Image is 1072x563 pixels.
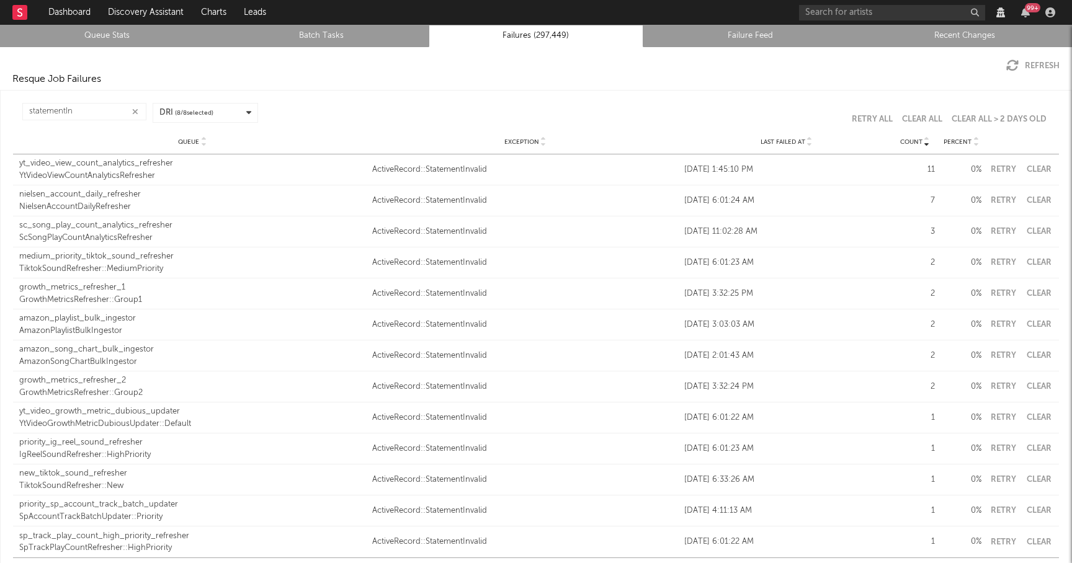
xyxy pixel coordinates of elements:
[941,195,981,207] div: 0 %
[900,138,922,146] span: Count
[372,195,678,207] a: ActiveRecord::StatementInvalid
[1025,259,1053,267] button: Clear
[895,288,935,300] div: 2
[1025,538,1053,546] button: Clear
[1025,476,1053,484] button: Clear
[19,294,366,306] div: GrowthMetricsRefresher::Group1
[941,412,981,424] div: 0 %
[19,356,366,368] div: AmazonSongChartBulkIngestor
[1025,3,1040,12] div: 99 +
[895,257,935,269] div: 2
[988,290,1019,298] button: Retry
[372,350,678,362] a: ActiveRecord::StatementInvalid
[988,197,1019,205] button: Retry
[19,406,366,418] div: yt_video_growth_metric_dubious_updater
[19,157,366,182] a: yt_video_view_count_analytics_refresherYtVideoViewCountAnalyticsRefresher
[988,445,1019,453] button: Retry
[19,499,366,523] a: priority_sp_account_track_batch_updaterSpAccountTrackBatchUpdater::Priority
[19,263,366,275] div: TiktokSoundRefresher::MediumPriority
[684,350,888,362] div: [DATE] 2:01:43 AM
[941,257,981,269] div: 0 %
[941,443,981,455] div: 0 %
[372,226,678,238] div: ActiveRecord::StatementInvalid
[12,72,101,87] div: Resque Job Failures
[1025,507,1053,515] button: Clear
[19,437,366,461] a: priority_ig_reel_sound_refresherIgReelSoundRefresher::HighPriority
[941,350,981,362] div: 0 %
[175,109,213,118] span: ( 8 / 8 selected)
[19,281,366,294] div: growth_metrics_refresher_1
[1025,321,1053,329] button: Clear
[19,219,366,244] a: sc_song_play_count_analytics_refresherScSongPlayCountAnalyticsRefresher
[684,319,888,331] div: [DATE] 3:03:03 AM
[895,412,935,424] div: 1
[178,138,199,146] span: Queue
[19,449,366,461] div: IgReelSoundRefresher::HighPriority
[19,170,366,182] div: YtVideoViewCountAnalyticsRefresher
[988,383,1019,391] button: Retry
[895,536,935,548] div: 1
[895,474,935,486] div: 1
[684,412,888,424] div: [DATE] 6:01:22 AM
[19,499,366,511] div: priority_sp_account_track_batch_updater
[684,474,888,486] div: [DATE] 6:33:26 AM
[684,195,888,207] div: [DATE] 6:01:24 AM
[852,115,893,123] button: Retry All
[684,257,888,269] div: [DATE] 6:01:23 AM
[372,505,678,517] a: ActiveRecord::StatementInvalid
[19,387,366,399] div: GrowthMetricsRefresher::Group2
[988,476,1019,484] button: Retry
[372,381,678,393] a: ActiveRecord::StatementInvalid
[19,530,366,554] a: sp_track_play_count_high_priority_refresherSpTrackPlayCountRefresher::HighPriority
[941,164,981,176] div: 0 %
[372,412,678,424] div: ActiveRecord::StatementInvalid
[895,164,935,176] div: 11
[221,29,422,43] a: Batch Tasks
[19,468,366,492] a: new_tiktok_sound_refresherTiktokSoundRefresher::New
[19,406,366,430] a: yt_video_growth_metric_dubious_updaterYtVideoGrowthMetricDubiousUpdater::Default
[684,288,888,300] div: [DATE] 3:32:25 PM
[19,418,366,430] div: YtVideoGrowthMetricDubiousUpdater::Default
[1025,414,1053,422] button: Clear
[1025,228,1053,236] button: Clear
[988,321,1019,329] button: Retry
[19,313,366,325] div: amazon_playlist_bulk_ingestor
[372,288,678,300] a: ActiveRecord::StatementInvalid
[1025,352,1053,360] button: Clear
[372,443,678,455] a: ActiveRecord::StatementInvalid
[7,29,208,43] a: Queue Stats
[941,536,981,548] div: 0 %
[684,164,888,176] div: [DATE] 1:45:10 PM
[19,313,366,337] a: amazon_playlist_bulk_ingestorAmazonPlaylistBulkIngestor
[1006,60,1060,72] button: Refresh
[895,195,935,207] div: 7
[19,188,366,201] div: nielsen_account_daily_refresher
[372,257,678,269] a: ActiveRecord::StatementInvalid
[372,536,678,548] div: ActiveRecord::StatementInvalid
[895,226,935,238] div: 3
[372,164,678,176] a: ActiveRecord::StatementInvalid
[19,325,366,337] div: AmazonPlaylistBulkIngestor
[19,157,366,170] div: yt_video_view_count_analytics_refresher
[19,281,366,306] a: growth_metrics_refresher_1GrowthMetricsRefresher::Group1
[988,228,1019,236] button: Retry
[684,536,888,548] div: [DATE] 6:01:22 AM
[372,474,678,486] a: ActiveRecord::StatementInvalid
[1025,290,1053,298] button: Clear
[19,480,366,492] div: TiktokSoundRefresher::New
[504,138,539,146] span: Exception
[988,414,1019,422] button: Retry
[864,29,1065,43] a: Recent Changes
[684,505,888,517] div: [DATE] 4:11:13 AM
[988,259,1019,267] button: Retry
[895,319,935,331] div: 2
[944,138,971,146] span: Percent
[684,226,888,238] div: [DATE] 11:02:28 AM
[684,381,888,393] div: [DATE] 3:32:24 PM
[1021,7,1030,17] button: 99+
[988,538,1019,546] button: Retry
